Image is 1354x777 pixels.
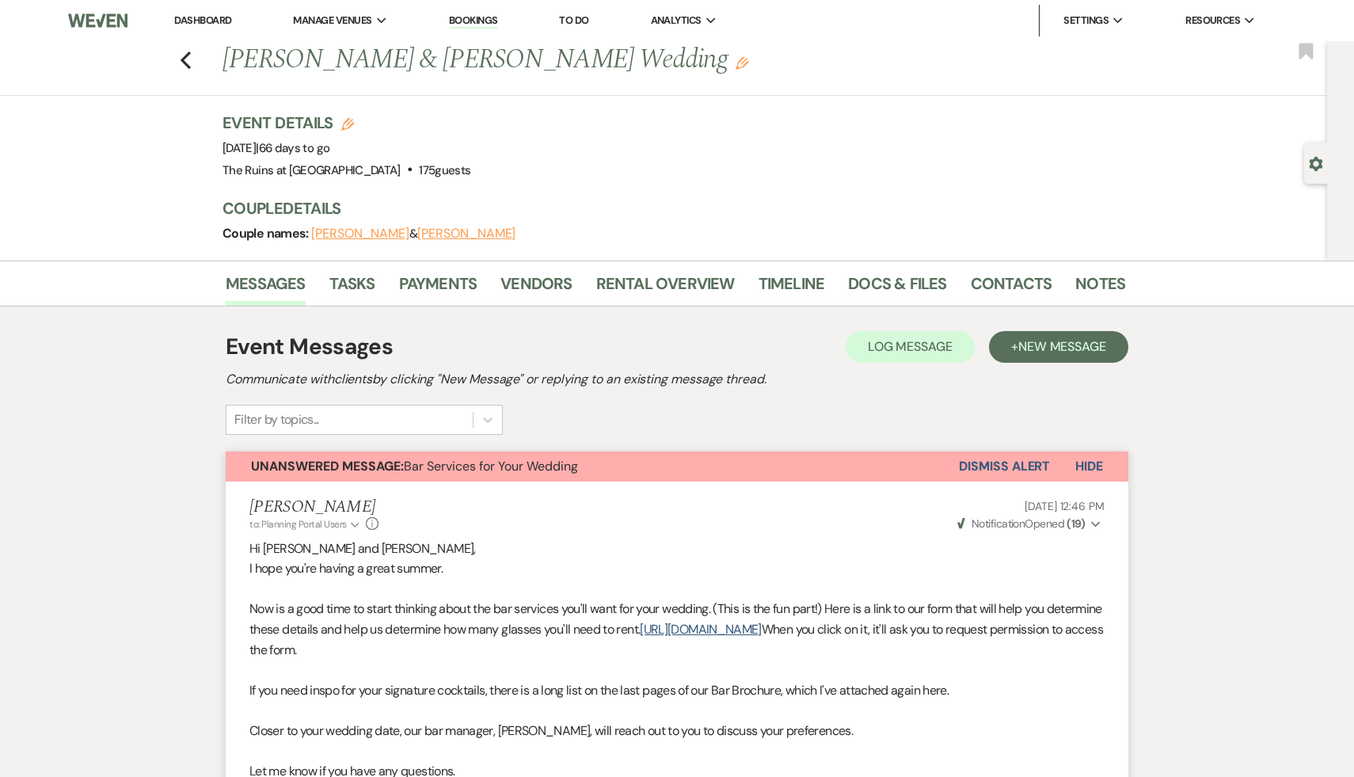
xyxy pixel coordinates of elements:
[249,518,347,531] span: to: Planning Portal Users
[226,271,306,306] a: Messages
[651,13,702,29] span: Analytics
[1025,499,1105,513] span: [DATE] 12:46 PM
[955,516,1105,532] button: NotificationOpened (19)
[868,338,953,355] span: Log Message
[846,331,975,363] button: Log Message
[1050,451,1128,482] button: Hide
[222,225,311,242] span: Couple names:
[311,226,515,242] span: &
[251,458,578,474] span: Bar Services for Your Wedding
[222,140,329,156] span: [DATE]
[399,271,477,306] a: Payments
[222,41,932,79] h1: [PERSON_NAME] & [PERSON_NAME] Wedding
[249,517,362,531] button: to: Planning Portal Users
[1063,13,1109,29] span: Settings
[419,162,470,178] span: 175 guests
[971,271,1052,306] a: Contacts
[959,451,1050,482] button: Dismiss Alert
[249,558,1105,579] p: I hope you're having a great summer.
[640,621,761,638] a: [URL][DOMAIN_NAME]
[989,331,1128,363] button: +New Message
[174,13,231,27] a: Dashboard
[234,410,319,429] div: Filter by topics...
[1309,155,1323,170] button: Open lead details
[848,271,946,306] a: Docs & Files
[222,112,470,134] h3: Event Details
[249,497,378,517] h5: [PERSON_NAME]
[68,4,128,37] img: Weven Logo
[1067,516,1085,531] strong: ( 19 )
[417,227,515,240] button: [PERSON_NAME]
[222,197,1109,219] h3: Couple Details
[222,162,401,178] span: The Ruins at [GEOGRAPHIC_DATA]
[249,721,1105,741] p: Closer to your wedding date, our bar manager, [PERSON_NAME], will reach out to you to discuss you...
[226,370,1128,389] h2: Communicate with clients by clicking "New Message" or replying to an existing message thread.
[293,13,371,29] span: Manage Venues
[249,539,1105,559] p: Hi [PERSON_NAME] and [PERSON_NAME],
[249,599,1105,660] p: Now is a good time to start thinking about the bar services you'll want for your wedding. (This i...
[500,271,572,306] a: Vendors
[957,516,1086,531] span: Opened
[759,271,825,306] a: Timeline
[1018,338,1106,355] span: New Message
[1185,13,1240,29] span: Resources
[329,271,375,306] a: Tasks
[259,140,330,156] span: 66 days to go
[311,227,409,240] button: [PERSON_NAME]
[251,458,404,474] strong: Unanswered Message:
[249,680,1105,701] p: If you need inspo for your signature cocktails, there is a long list on the last pages of our Bar...
[1075,458,1103,474] span: Hide
[1075,271,1125,306] a: Notes
[256,140,329,156] span: |
[596,271,735,306] a: Rental Overview
[972,516,1025,531] span: Notification
[226,330,393,364] h1: Event Messages
[226,451,959,482] button: Unanswered Message:Bar Services for Your Wedding
[736,55,748,70] button: Edit
[449,13,498,29] a: Bookings
[559,13,588,27] a: To Do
